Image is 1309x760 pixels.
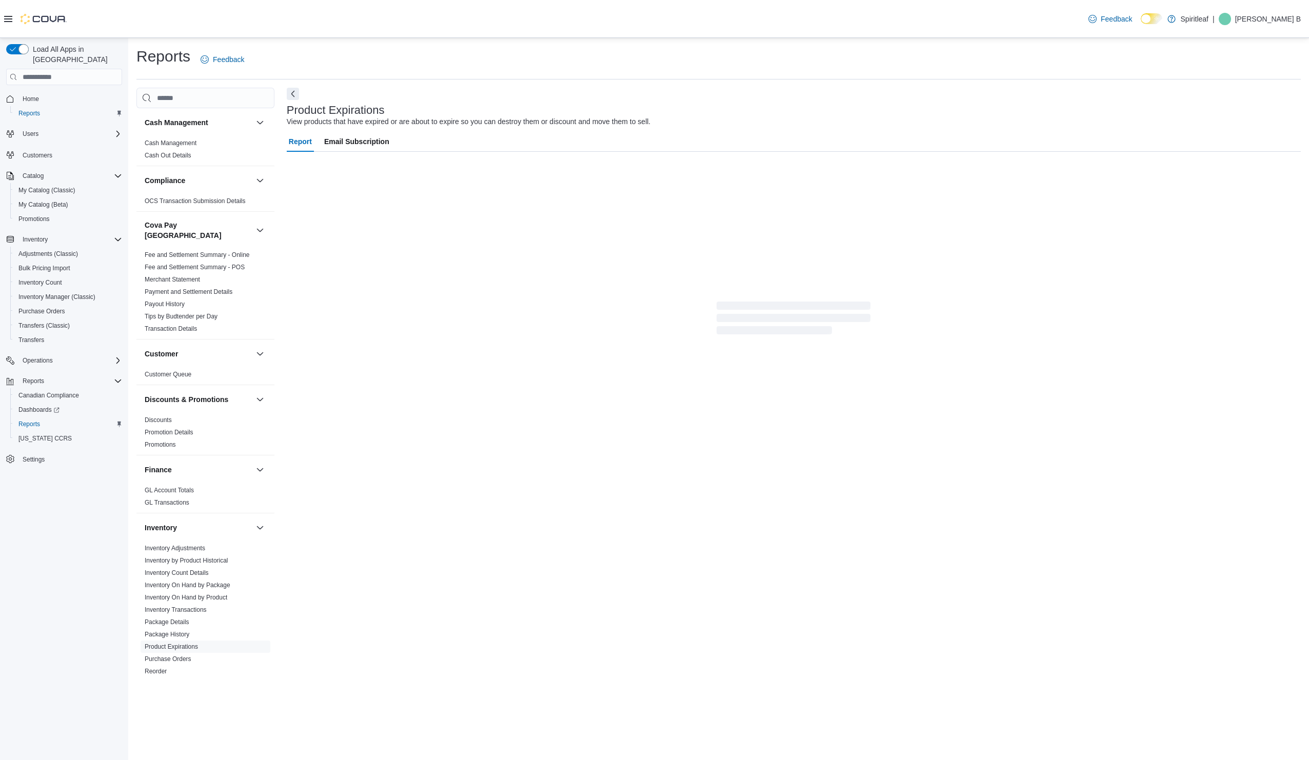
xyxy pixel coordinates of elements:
[145,288,232,296] span: Payment and Settlement Details
[145,117,208,128] h3: Cash Management
[145,117,252,128] button: Cash Management
[145,618,189,626] span: Package Details
[18,453,49,466] a: Settings
[10,275,126,290] button: Inventory Count
[145,606,207,614] span: Inventory Transactions
[136,484,274,513] div: Finance
[18,354,122,367] span: Operations
[10,212,126,226] button: Promotions
[145,429,193,436] a: Promotion Details
[18,336,44,344] span: Transfers
[145,139,196,147] a: Cash Management
[136,46,190,67] h1: Reports
[21,14,67,24] img: Cova
[145,556,228,565] span: Inventory by Product Historical
[14,334,122,346] span: Transfers
[18,149,56,162] a: Customers
[14,404,64,416] a: Dashboards
[18,128,122,140] span: Users
[18,233,122,246] span: Inventory
[136,368,274,385] div: Customer
[2,452,126,467] button: Settings
[18,148,122,161] span: Customers
[145,655,191,663] span: Purchase Orders
[717,304,870,336] span: Loading
[14,184,122,196] span: My Catalog (Classic)
[145,557,228,564] a: Inventory by Product Historical
[18,92,122,105] span: Home
[145,486,194,494] span: GL Account Totals
[254,348,266,360] button: Customer
[145,394,252,405] button: Discounts & Promotions
[18,434,72,443] span: [US_STATE] CCRS
[18,170,122,182] span: Catalog
[18,250,78,258] span: Adjustments (Classic)
[10,247,126,261] button: Adjustments (Classic)
[145,465,172,475] h3: Finance
[2,147,126,162] button: Customers
[145,582,230,589] a: Inventory On Hand by Package
[14,305,69,317] a: Purchase Orders
[145,569,209,576] a: Inventory Count Details
[23,95,39,103] span: Home
[145,618,189,626] a: Package Details
[23,235,48,244] span: Inventory
[145,594,227,601] a: Inventory On Hand by Product
[145,581,230,589] span: Inventory On Hand by Package
[145,441,176,449] span: Promotions
[10,333,126,347] button: Transfers
[145,394,228,405] h3: Discounts & Promotions
[145,465,252,475] button: Finance
[136,414,274,455] div: Discounts & Promotions
[18,109,40,117] span: Reports
[145,416,172,424] a: Discounts
[23,356,53,365] span: Operations
[1213,13,1215,25] p: |
[18,170,48,182] button: Catalog
[145,498,189,507] span: GL Transactions
[14,213,122,225] span: Promotions
[145,544,205,552] span: Inventory Adjustments
[254,464,266,476] button: Finance
[1235,13,1301,25] p: [PERSON_NAME] B
[1141,13,1162,24] input: Dark Mode
[289,131,312,152] span: Report
[14,305,122,317] span: Purchase Orders
[145,523,177,533] h3: Inventory
[145,151,191,159] span: Cash Out Details
[145,275,200,284] span: Merchant Statement
[145,220,252,241] h3: Cova Pay [GEOGRAPHIC_DATA]
[23,130,38,138] span: Users
[14,248,82,260] a: Adjustments (Classic)
[145,428,193,436] span: Promotion Details
[18,278,62,287] span: Inventory Count
[145,655,191,663] a: Purchase Orders
[145,643,198,651] span: Product Expirations
[14,418,122,430] span: Reports
[145,251,250,258] a: Fee and Settlement Summary - Online
[145,349,178,359] h3: Customer
[10,197,126,212] button: My Catalog (Beta)
[14,418,44,430] a: Reports
[14,248,122,260] span: Adjustments (Classic)
[145,301,185,308] a: Payout History
[14,276,122,289] span: Inventory Count
[2,232,126,247] button: Inventory
[145,349,252,359] button: Customer
[14,319,122,332] span: Transfers (Classic)
[14,432,76,445] a: [US_STATE] CCRS
[10,318,126,333] button: Transfers (Classic)
[145,197,246,205] span: OCS Transaction Submission Details
[145,288,232,295] a: Payment and Settlement Details
[14,389,122,402] span: Canadian Compliance
[10,261,126,275] button: Bulk Pricing Import
[14,319,74,332] a: Transfers (Classic)
[18,420,40,428] span: Reports
[14,291,100,303] a: Inventory Manager (Classic)
[23,151,52,159] span: Customers
[18,375,48,387] button: Reports
[14,262,122,274] span: Bulk Pricing Import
